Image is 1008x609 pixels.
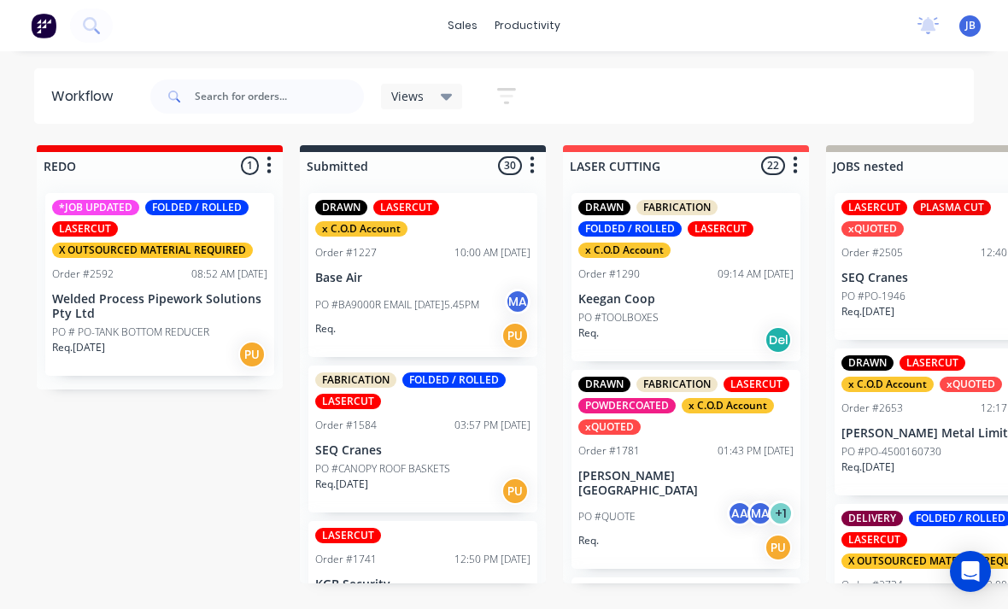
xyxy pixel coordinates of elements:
[578,221,682,237] div: FOLDED / ROLLED
[315,245,377,261] div: Order #1227
[315,461,450,477] p: PO #CANOPY ROOF BASKETS
[315,221,407,237] div: x C.O.D Account
[578,310,659,325] p: PO #TOOLBOXES
[52,340,105,355] p: Req. [DATE]
[52,243,253,258] div: X OUTSOURCED MATERIAL REQUIRED
[718,443,794,459] div: 01:43 PM [DATE]
[52,266,114,282] div: Order #2592
[52,292,267,321] p: Welded Process Pipework Solutions Pty Ltd
[841,304,894,319] p: Req. [DATE]
[940,377,1002,392] div: xQUOTED
[578,243,671,258] div: x C.O.D Account
[308,366,537,512] div: FABRICATIONFOLDED / ROLLEDLASERCUTOrder #158403:57 PM [DATE]SEQ CranesPO #CANOPY ROOF BASKETSReq....
[578,292,794,307] p: Keegan Coop
[578,200,630,215] div: DRAWN
[578,443,640,459] div: Order #1781
[841,577,903,593] div: Order #2734
[52,325,209,340] p: PO # PO-TANK BOTTOM REDUCER
[315,552,377,567] div: Order #1741
[505,289,530,314] div: MA
[454,552,530,567] div: 12:50 PM [DATE]
[900,355,965,371] div: LASERCUT
[145,200,249,215] div: FOLDED / ROLLED
[727,501,753,526] div: AA
[747,501,773,526] div: MA
[841,200,907,215] div: LASERCUT
[841,355,894,371] div: DRAWN
[578,266,640,282] div: Order #1290
[315,418,377,433] div: Order #1584
[315,528,381,543] div: LASERCUT
[571,193,800,361] div: DRAWNFABRICATIONFOLDED / ROLLEDLASERCUTx C.O.D AccountOrder #129009:14 AM [DATE]Keegan CoopPO #TO...
[52,200,139,215] div: *JOB UPDATED
[486,13,569,38] div: productivity
[578,469,794,498] p: [PERSON_NAME][GEOGRAPHIC_DATA]
[578,398,676,413] div: POWDERCOATED
[718,266,794,282] div: 09:14 AM [DATE]
[841,532,907,548] div: LASERCUT
[315,297,479,313] p: PO #BA9000R EMAIL [DATE]5.45PM
[688,221,753,237] div: LASERCUT
[315,477,368,492] p: Req. [DATE]
[501,322,529,349] div: PU
[841,245,903,261] div: Order #2505
[52,221,118,237] div: LASERCUT
[402,372,506,388] div: FOLDED / ROLLED
[315,200,367,215] div: DRAWN
[682,398,774,413] div: x C.O.D Account
[841,289,905,304] p: PO #PO-1946
[578,533,599,548] p: Req.
[391,87,424,105] span: Views
[315,394,381,409] div: LASERCUT
[765,534,792,561] div: PU
[195,79,364,114] input: Search for orders...
[578,509,636,524] p: PO #QUOTE
[191,266,267,282] div: 08:52 AM [DATE]
[950,551,991,592] div: Open Intercom Messenger
[578,377,630,392] div: DRAWN
[841,460,894,475] p: Req. [DATE]
[315,271,530,285] p: Base Air
[841,401,903,416] div: Order #2653
[45,193,274,376] div: *JOB UPDATEDFOLDED / ROLLEDLASERCUTX OUTSOURCED MATERIAL REQUIREDOrder #259208:52 AM [DATE]Welded...
[308,193,537,357] div: DRAWNLASERCUTx C.O.D AccountOrder #122710:00 AM [DATE]Base AirPO #BA9000R EMAIL [DATE]5.45PMMAReq.PU
[765,326,792,354] div: Del
[571,370,800,570] div: DRAWNFABRICATIONLASERCUTPOWDERCOATEDx C.O.D AccountxQUOTEDOrder #178101:43 PM [DATE][PERSON_NAME]...
[439,13,486,38] div: sales
[454,245,530,261] div: 10:00 AM [DATE]
[373,200,439,215] div: LASERCUT
[724,377,789,392] div: LASERCUT
[636,200,718,215] div: FABRICATION
[578,325,599,341] p: Req.
[841,444,941,460] p: PO #PO-4500160730
[965,18,976,33] span: JB
[501,477,529,505] div: PU
[315,443,530,458] p: SEQ Cranes
[636,377,718,392] div: FABRICATION
[841,221,904,237] div: xQUOTED
[841,377,934,392] div: x C.O.D Account
[315,577,530,592] p: KGB Security
[31,13,56,38] img: Factory
[238,341,266,368] div: PU
[768,501,794,526] div: + 1
[315,372,396,388] div: FABRICATION
[578,419,641,435] div: xQUOTED
[51,86,121,107] div: Workflow
[315,321,336,337] p: Req.
[454,418,530,433] div: 03:57 PM [DATE]
[913,200,991,215] div: PLASMA CUT
[841,511,903,526] div: DELIVERY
